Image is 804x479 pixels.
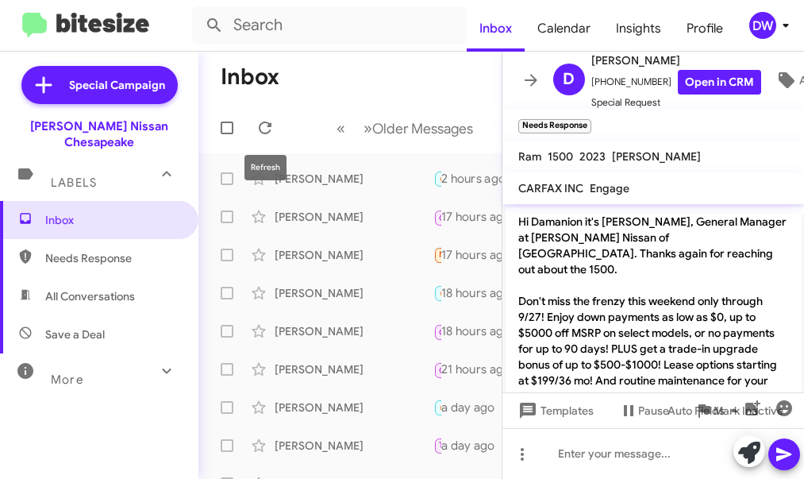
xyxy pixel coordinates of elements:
span: Try Pausing [439,440,485,450]
span: Labels [51,176,97,190]
small: Needs Response [518,119,591,133]
a: Insights [603,6,674,52]
span: [PERSON_NAME] [591,51,761,70]
div: DW [749,12,776,39]
div: Ok with who? [433,284,441,302]
div: Inbound Call [433,321,441,341]
button: Auto Fields [655,396,756,425]
div: 2 hours ago [441,171,518,187]
div: 21 hours ago [441,361,524,377]
a: Calendar [525,6,603,52]
button: DW [736,12,787,39]
span: Needs Response [45,250,180,266]
div: Thanks for reaching out I made a purchase [DATE] [433,245,441,264]
div: 18 hours ago [441,323,524,339]
span: [PERSON_NAME] [612,149,701,164]
input: Search [192,6,467,44]
div: [PERSON_NAME] [275,323,433,339]
span: Older Messages [372,120,473,137]
span: Ram [518,149,541,164]
span: Call Them [439,327,480,338]
span: « [337,118,345,138]
div: 18 hours ago [441,285,524,301]
span: Special Campaign [69,77,165,93]
span: Inbox [45,212,180,228]
button: Pause [606,396,682,425]
div: 17 hours ago [441,247,524,263]
span: Call Them [439,365,480,376]
div: [PERSON_NAME] [275,209,433,225]
span: Auto Fields [667,396,744,425]
span: 🔥 Hot [439,173,466,183]
button: Previous [327,112,355,145]
a: Special Campaign [21,66,178,104]
span: 1500 [548,149,573,164]
span: Templates [515,396,594,425]
button: Templates [502,396,606,425]
span: All Conversations [45,288,135,304]
div: [PERSON_NAME] [275,171,433,187]
div: Ok perfect safe travels, and we will get back in contact with you next week. [433,436,441,454]
div: 17 hours ago [441,209,524,225]
span: CARFAX INC [518,181,583,195]
span: » [364,118,372,138]
span: Engage [590,181,629,195]
div: [PERSON_NAME] [275,438,433,454]
nav: Page navigation example [328,112,483,145]
span: [PHONE_NUMBER] [591,70,761,95]
p: Hi Damanion it's [PERSON_NAME], General Manager at [PERSON_NAME] Nissan of [GEOGRAPHIC_DATA]. Tha... [506,207,802,442]
div: [PERSON_NAME] [275,361,433,377]
div: a day ago [441,438,508,454]
div: Refresh [244,155,287,180]
span: D [563,67,575,92]
a: Inbox [467,6,525,52]
div: Inbound Call [433,207,441,226]
div: Yes we could do that [433,398,441,416]
span: 🔥 Hot [439,288,466,298]
span: 🔥 Hot [439,402,466,412]
span: Special Request [591,95,761,110]
div: [PERSON_NAME] [275,400,433,415]
button: Next [354,112,483,145]
div: This is [PERSON_NAME] I will be there at 2pm [433,169,441,187]
div: Inbound Call [433,359,441,379]
span: Call Them [439,213,480,223]
h1: Inbox [221,64,279,90]
a: Profile [674,6,736,52]
span: Save a Deal [45,326,105,342]
div: [PERSON_NAME] [275,247,433,263]
div: a day ago [441,400,508,415]
span: 2023 [579,149,606,164]
a: Open in CRM [678,70,761,95]
div: [PERSON_NAME] [275,285,433,301]
span: Needs Response [439,249,506,260]
span: More [51,373,83,387]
